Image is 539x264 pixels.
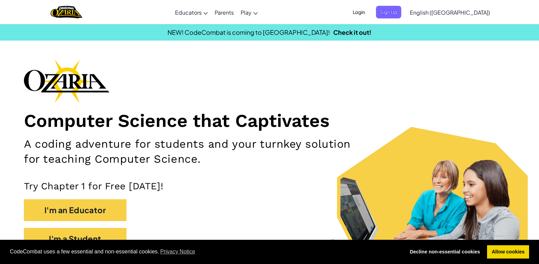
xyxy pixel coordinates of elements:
[167,28,330,36] span: NEW! CodeCombat is coming to [GEOGRAPHIC_DATA]!
[406,3,494,21] a: English ([GEOGRAPHIC_DATA])
[175,9,202,16] span: Educators
[349,6,369,18] button: Login
[24,180,515,192] p: Try Chapter 1 for Free [DATE]!
[405,245,485,259] a: deny cookies
[24,228,126,250] button: I'm a Student
[487,245,529,259] a: allow cookies
[51,5,82,19] img: Home
[24,110,515,132] h1: Computer Science that Captivates
[237,3,261,21] a: Play
[211,3,237,21] a: Parents
[24,59,109,103] img: Ozaria branding logo
[333,28,372,36] a: Check it out!
[376,6,401,18] button: Sign Up
[241,9,252,16] span: Play
[24,137,353,167] h2: A coding adventure for students and your turnkey solution for teaching Computer Science.
[24,199,126,221] button: I'm an Educator
[410,9,490,16] span: English ([GEOGRAPHIC_DATA])
[172,3,211,21] a: Educators
[51,5,82,19] a: Ozaria by CodeCombat logo
[159,247,197,257] a: learn more about cookies
[10,247,400,257] span: CodeCombat uses a few essential and non-essential cookies.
